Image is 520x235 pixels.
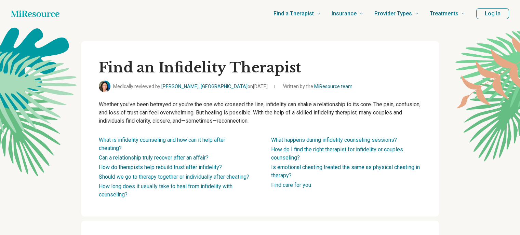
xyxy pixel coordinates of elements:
[99,183,232,198] a: How long does it usually take to heal from infidelity with counseling?
[314,84,352,89] a: MiResource team
[283,83,352,90] span: Written by the
[271,164,420,179] a: Is emotional cheating treated the same as physical cheating in therapy?
[99,59,422,77] h1: Find an Infidelity Therapist
[271,182,311,188] a: Find care for you
[11,7,59,20] a: Home page
[113,83,268,90] span: Medically reviewed by
[99,100,422,125] p: Whether you’ve been betrayed or you’re the one who crossed the line, infidelity can shake a relat...
[99,137,225,151] a: What is infidelity counseling and how can it help after cheating?
[99,154,209,161] a: Can a relationship truly recover after an affair?
[476,8,509,19] button: Log In
[271,137,397,143] a: What happens during infidelity counseling sessions?
[248,84,268,89] span: on [DATE]
[374,9,412,18] span: Provider Types
[161,84,248,89] a: [PERSON_NAME], [GEOGRAPHIC_DATA]
[271,146,403,161] a: How do I find the right therapist for infidelity or couples counseling?
[430,9,458,18] span: Treatments
[274,9,314,18] span: Find a Therapist
[332,9,357,18] span: Insurance
[99,164,222,170] a: How do therapists help rebuild trust after infidelity?
[99,174,249,180] a: Should we go to therapy together or individually after cheating?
